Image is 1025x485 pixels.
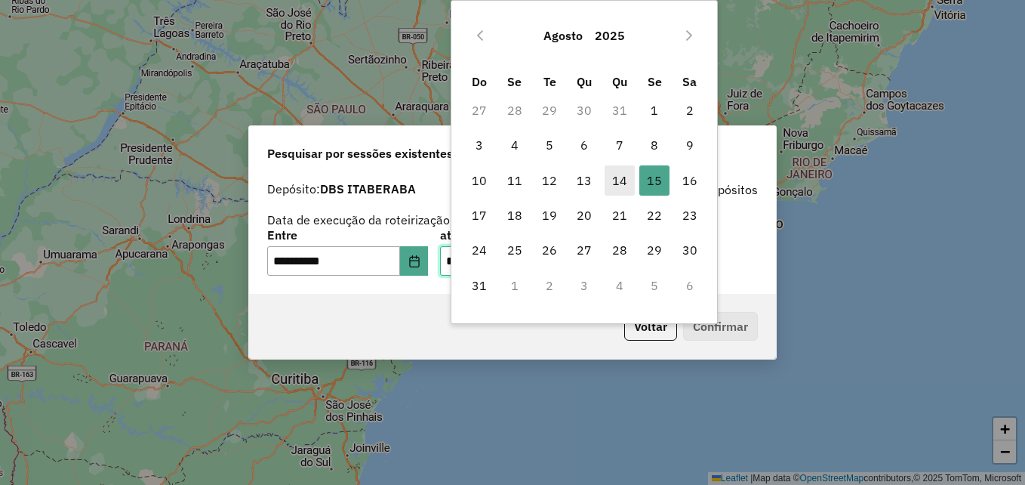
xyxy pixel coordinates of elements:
[639,200,669,230] span: 22
[624,312,677,341] button: Voltar
[500,200,530,230] span: 18
[464,130,494,160] span: 3
[639,165,669,196] span: 15
[602,233,637,267] td: 28
[320,181,416,196] strong: DBS ITABERABA
[637,233,672,267] td: 29
[534,165,565,196] span: 12
[569,200,599,230] span: 20
[534,130,565,160] span: 5
[672,268,706,303] td: 6
[464,270,494,301] span: 31
[567,93,602,128] td: 30
[567,198,602,233] td: 20
[675,130,705,160] span: 9
[569,235,599,265] span: 27
[464,200,494,230] span: 17
[497,233,532,267] td: 25
[462,93,497,128] td: 27
[639,95,669,125] span: 1
[567,268,602,303] td: 3
[637,268,672,303] td: 5
[500,165,530,196] span: 11
[567,128,602,162] td: 6
[532,93,567,128] td: 29
[267,180,416,198] label: Depósito:
[462,128,497,162] td: 3
[639,130,669,160] span: 8
[675,165,705,196] span: 16
[532,233,567,267] td: 26
[675,200,705,230] span: 23
[672,233,706,267] td: 30
[605,165,635,196] span: 14
[675,235,705,265] span: 30
[637,163,672,198] td: 15
[440,226,601,244] label: até
[497,268,532,303] td: 1
[602,163,637,198] td: 14
[267,226,428,244] label: Entre
[532,163,567,198] td: 12
[267,144,453,162] span: Pesquisar por sessões existentes
[612,74,627,89] span: Qu
[605,130,635,160] span: 7
[532,128,567,162] td: 5
[472,74,487,89] span: Do
[500,130,530,160] span: 4
[672,93,706,128] td: 2
[677,23,701,48] button: Next Month
[602,268,637,303] td: 4
[468,23,492,48] button: Previous Month
[639,235,669,265] span: 29
[569,130,599,160] span: 6
[497,198,532,233] td: 18
[497,128,532,162] td: 4
[648,74,662,89] span: Se
[602,128,637,162] td: 7
[507,74,522,89] span: Se
[534,200,565,230] span: 19
[532,198,567,233] td: 19
[464,165,494,196] span: 10
[537,17,589,54] button: Choose Month
[589,17,631,54] button: Choose Year
[672,128,706,162] td: 9
[672,163,706,198] td: 16
[569,165,599,196] span: 13
[464,235,494,265] span: 24
[637,198,672,233] td: 22
[637,93,672,128] td: 1
[605,200,635,230] span: 21
[462,233,497,267] td: 24
[400,246,429,276] button: Choose Date
[500,235,530,265] span: 25
[637,128,672,162] td: 8
[672,198,706,233] td: 23
[532,268,567,303] td: 2
[605,235,635,265] span: 28
[543,74,556,89] span: Te
[675,95,705,125] span: 2
[602,93,637,128] td: 31
[534,235,565,265] span: 26
[567,163,602,198] td: 13
[567,233,602,267] td: 27
[682,74,697,89] span: Sa
[462,268,497,303] td: 31
[497,163,532,198] td: 11
[577,74,592,89] span: Qu
[602,198,637,233] td: 21
[497,93,532,128] td: 28
[462,163,497,198] td: 10
[267,211,454,229] label: Data de execução da roteirização:
[462,198,497,233] td: 17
